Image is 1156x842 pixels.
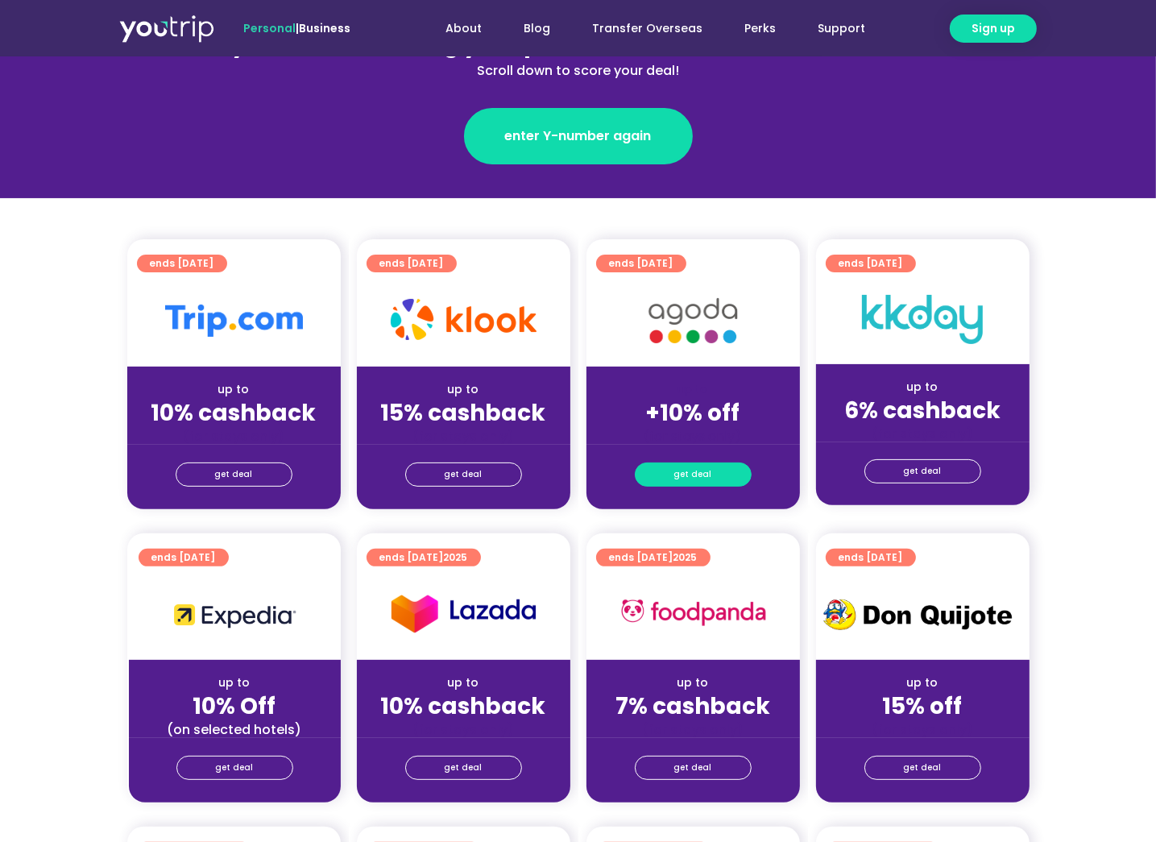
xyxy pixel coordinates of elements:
[972,20,1015,37] span: Sign up
[839,549,903,566] span: ends [DATE]
[864,756,981,780] a: get deal
[243,20,296,36] span: Personal
[139,549,229,566] a: ends [DATE]
[394,14,887,44] nav: Menu
[425,14,503,44] a: About
[367,255,457,272] a: ends [DATE]
[216,757,254,779] span: get deal
[864,459,981,483] a: get deal
[367,549,481,566] a: ends [DATE]2025
[444,550,468,564] span: 2025
[678,381,708,397] span: up to
[674,757,712,779] span: get deal
[950,15,1037,43] a: Sign up
[151,549,216,566] span: ends [DATE]
[151,397,317,429] strong: 10% cashback
[572,14,724,44] a: Transfer Overseas
[176,756,293,780] a: get deal
[379,255,444,272] span: ends [DATE]
[370,674,557,691] div: up to
[904,757,942,779] span: get deal
[596,549,711,566] a: ends [DATE]2025
[635,756,752,780] a: get deal
[596,255,686,272] a: ends [DATE]
[798,14,887,44] a: Support
[826,255,916,272] a: ends [DATE]
[635,462,752,487] a: get deal
[673,550,698,564] span: 2025
[505,127,652,146] span: enter Y-number again
[370,381,557,398] div: up to
[609,255,673,272] span: ends [DATE]
[193,691,276,722] strong: 10% Off
[615,691,770,722] strong: 7% cashback
[599,674,787,691] div: up to
[243,20,350,36] span: |
[176,462,292,487] a: get deal
[405,756,522,780] a: get deal
[381,397,546,429] strong: 15% cashback
[883,691,963,722] strong: 15% off
[379,549,468,566] span: ends [DATE]
[445,463,483,486] span: get deal
[215,463,253,486] span: get deal
[829,721,1017,738] div: (for stays only)
[839,255,903,272] span: ends [DATE]
[142,674,328,691] div: up to
[599,721,787,738] div: (for stays only)
[381,691,546,722] strong: 10% cashback
[503,14,572,44] a: Blog
[370,721,557,738] div: (for stays only)
[724,14,798,44] a: Perks
[229,61,928,81] div: Scroll down to score your deal!
[609,549,698,566] span: ends [DATE]
[140,381,328,398] div: up to
[826,549,916,566] a: ends [DATE]
[844,395,1001,426] strong: 6% cashback
[445,757,483,779] span: get deal
[674,463,712,486] span: get deal
[829,425,1017,442] div: (for stays only)
[464,108,693,164] a: enter Y-number again
[405,462,522,487] a: get deal
[142,721,328,738] div: (on selected hotels)
[599,428,787,445] div: (for stays only)
[140,428,328,445] div: (for stays only)
[829,674,1017,691] div: up to
[137,255,227,272] a: ends [DATE]
[150,255,214,272] span: ends [DATE]
[370,428,557,445] div: (for stays only)
[904,460,942,483] span: get deal
[829,379,1017,396] div: up to
[646,397,740,429] strong: +10% off
[299,20,350,36] a: Business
